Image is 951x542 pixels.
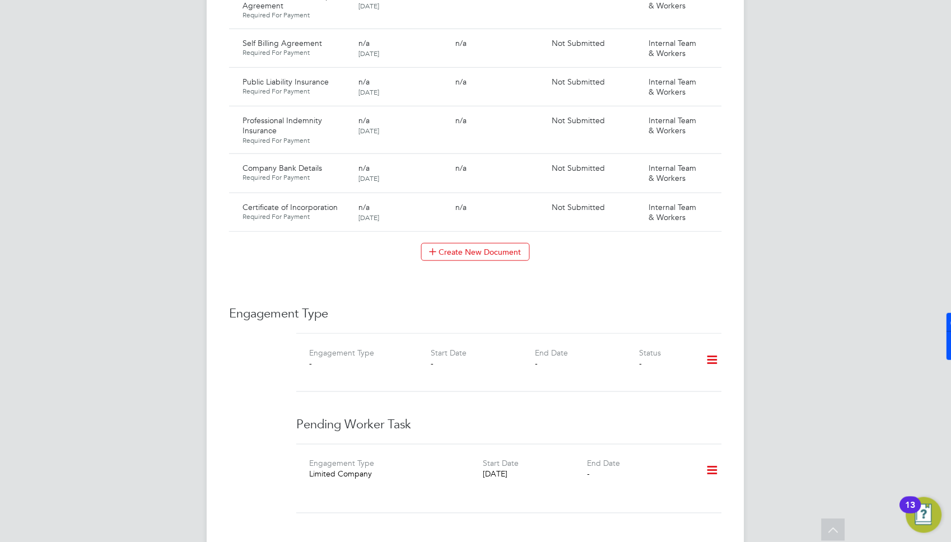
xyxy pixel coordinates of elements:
span: Required For Payment [243,136,349,145]
span: Not Submitted [552,115,605,125]
span: Internal Team & Workers [649,38,697,58]
button: Open Resource Center, 13 new notifications [906,497,942,533]
span: Certificate of Incorporation [243,202,338,212]
label: Engagement Type [309,459,374,469]
span: Not Submitted [552,38,605,48]
h3: Pending Worker Task [296,417,722,433]
span: [DATE] [358,1,379,10]
label: Engagement Type [309,348,374,358]
div: - [588,469,692,479]
span: n/a [455,163,467,173]
h3: Engagement Type [229,306,722,322]
label: Start Date [431,348,467,358]
span: n/a [358,115,370,125]
span: [DATE] [358,87,379,96]
span: Professional Indemnity Insurance [243,115,322,135]
div: - [640,358,692,368]
span: Not Submitted [552,202,605,212]
span: Required For Payment [243,87,349,96]
label: End Date [535,348,568,358]
span: [DATE] [358,49,379,58]
label: Start Date [483,459,519,469]
span: Required For Payment [243,48,349,57]
div: - [431,358,535,368]
span: n/a [358,163,370,173]
span: [DATE] [358,174,379,183]
span: n/a [358,38,370,48]
button: Create New Document [421,243,530,261]
label: End Date [588,459,621,469]
span: Internal Team & Workers [649,115,697,135]
span: Self Billing Agreement [243,38,322,48]
div: - [535,358,640,368]
span: n/a [358,202,370,212]
span: Public Liability Insurance [243,77,329,87]
span: [DATE] [358,126,379,135]
div: Limited Company [309,469,483,479]
span: n/a [358,77,370,87]
span: Internal Team & Workers [649,77,697,97]
div: [DATE] [483,469,587,479]
span: Internal Team & Workers [649,202,697,222]
label: Status [640,348,661,358]
span: n/a [455,115,467,125]
span: Required For Payment [243,11,349,20]
span: Not Submitted [552,163,605,173]
span: Company Bank Details [243,163,322,173]
div: - [309,358,413,368]
div: 13 [906,505,916,520]
span: n/a [455,77,467,87]
span: Internal Team & Workers [649,163,697,183]
span: n/a [455,38,467,48]
span: n/a [455,202,467,212]
span: [DATE] [358,213,379,222]
span: Not Submitted [552,77,605,87]
span: Required For Payment [243,173,349,182]
span: Required For Payment [243,212,349,221]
